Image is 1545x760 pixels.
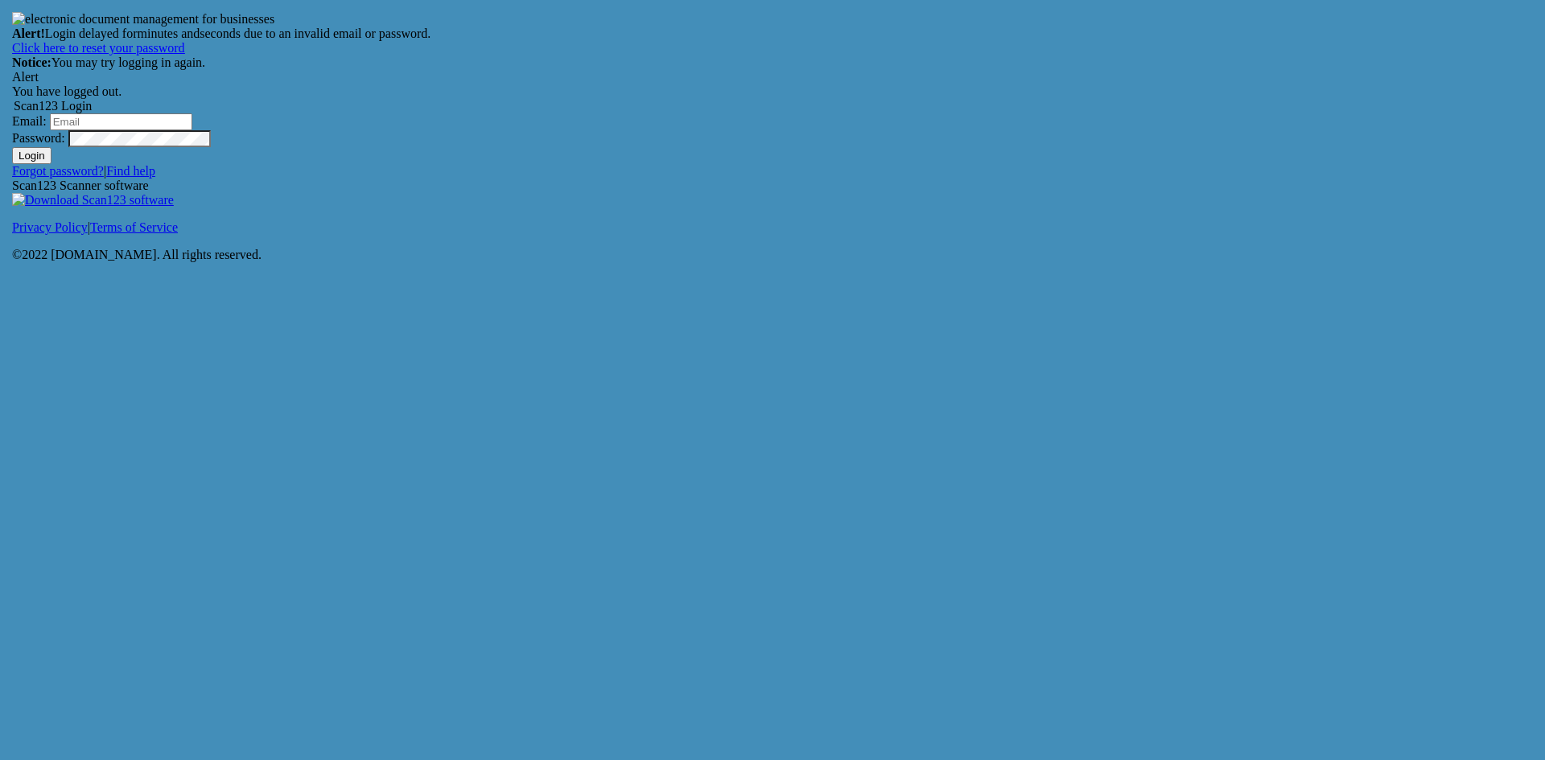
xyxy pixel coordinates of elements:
strong: Alert! [12,27,45,40]
button: Login [12,147,51,164]
a: Forgot password? [12,164,104,178]
div: | [12,164,1533,179]
div: Alert [12,70,1533,84]
p: ©2022 [DOMAIN_NAME]. All rights reserved. [12,248,1533,262]
div: Login delayed for minutes and seconds due to an invalid email or password. [12,27,1533,55]
div: Scan123 Scanner software [12,179,1533,207]
img: Download Scan123 software [12,193,174,207]
label: Password: [12,131,65,145]
a: Click here to reset your password [12,41,185,55]
strong: Notice: [12,55,51,69]
div: You may try logging in again. [12,55,1533,70]
label: Email: [12,114,47,128]
div: You have logged out. [12,84,1533,99]
img: electronic document management for businesses [12,12,274,27]
a: Find help [106,164,155,178]
a: Privacy Policy [12,220,88,234]
legend: Scan123 Login [12,99,1533,113]
p: | [12,220,1533,235]
a: Terms of Service [90,220,178,234]
input: Email [50,113,192,130]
